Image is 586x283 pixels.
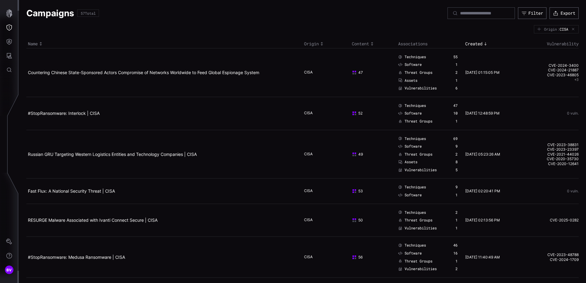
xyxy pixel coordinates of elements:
a: Techniques [398,210,426,215]
a: Techniques [398,103,426,108]
div: CISA [304,111,335,116]
a: Russian GRU Targeting Western Logistics Entities and Technology Companies | CISA [28,152,197,157]
a: CVE-2023-46805 [523,73,579,77]
th: Vulnerability [521,40,579,48]
div: 47 [352,70,390,75]
div: 2 [455,152,458,157]
a: RESURGE Malware Associated with Ivanti Connect Secure | CISA [28,217,158,223]
a: Vulnerabilities [398,226,437,231]
div: 47 [453,103,458,108]
a: Fast Flux: A National Security Threat | CISA [28,188,115,194]
a: Techniques [398,185,426,190]
div: Origin [537,27,557,31]
span: Vulnerabilities [405,226,437,231]
a: CVE-2025-0282 [523,218,579,223]
span: Techniques [405,185,426,190]
div: 9 [455,185,458,190]
a: Threat Groups [398,218,432,223]
a: CVE-2020-35730 [523,157,579,161]
div: 55 [453,55,458,59]
span: Assets [405,78,417,83]
a: CVE-2023-38831 [523,142,579,147]
a: Software [398,144,422,149]
div: CISA [304,152,335,157]
a: Techniques [398,136,426,141]
div: 50 [352,218,390,223]
div: CISA [304,188,335,194]
a: #StopRansomware: Medusa Ransomware | CISA [28,255,125,260]
a: Techniques [398,55,426,59]
div: 8 [455,160,458,164]
span: Techniques [405,103,426,108]
div: CISA [304,70,335,75]
span: Software [405,193,422,198]
a: CVE-2023-23397 [523,147,579,152]
div: Toggle sort direction [28,41,301,47]
span: Techniques [405,210,426,215]
a: Vulnerabilities [398,168,437,172]
a: #StopRansomware: Interlock | CISA [28,111,100,116]
div: CISA [304,255,335,260]
button: BV [0,263,18,277]
span: Software [405,144,422,149]
span: Vulnerabilities [405,86,437,91]
span: Software [405,62,422,67]
a: Assets [398,78,417,83]
span: Threat Groups [405,152,432,157]
div: 2 [455,70,458,75]
div: 1 [455,259,458,264]
a: CVE-2024-21887 [523,68,579,73]
span: Assets [405,160,417,164]
button: +3 [574,77,579,82]
div: 5 [455,168,458,172]
div: 69 [453,136,458,141]
a: Vulnerabilities [398,86,437,91]
a: Software [398,251,422,256]
a: Techniques [398,243,426,248]
span: CISA [560,27,568,31]
span: Threat Groups [405,259,432,264]
time: [DATE] 05:23:26 AM [465,152,500,157]
a: Software [398,193,422,198]
h1: Campaigns [26,8,74,19]
a: Threat Groups [398,259,432,264]
span: Software [405,111,422,116]
div: Toggle sort direction [352,41,395,47]
span: Threat Groups [405,119,432,124]
button: Filter [518,7,546,19]
span: BV [6,267,12,273]
div: Toggle sort direction [465,41,520,47]
div: 1 [455,62,458,67]
div: 49 [352,152,390,157]
a: Assets [398,160,417,164]
time: [DATE] 02:13:56 PM [465,218,500,222]
div: : [557,27,570,31]
div: 2 [455,210,458,215]
div: Filter [528,10,543,16]
a: CVE-2024-1709 [523,257,579,262]
a: CVE-2021-44026 [523,152,579,157]
div: 1 [455,218,458,223]
a: Software [398,62,422,67]
a: Threat Groups [398,152,432,157]
div: 1 [455,226,458,231]
span: Techniques [405,136,426,141]
time: [DATE] 11:40:49 AM [465,255,500,259]
div: 52 [352,111,390,116]
button: Export [550,7,579,19]
div: CISA [304,217,335,223]
div: 0 vuln. [523,189,579,193]
a: CVE-2023-48788 [523,252,579,257]
a: Countering Chinese State-Sponsored Actors Compromise of Networks Worldwide to Feed Global Espiona... [28,70,259,75]
div: 1 [455,119,458,124]
a: Software [398,111,422,116]
a: Threat Groups [398,119,432,124]
time: [DATE] 02:20:41 PM [465,189,500,193]
span: Threat Groups [405,70,432,75]
div: 16 [453,251,458,256]
div: 57 Total [81,11,96,15]
div: Toggle sort direction [304,41,349,47]
time: [DATE] 01:15:05 PM [465,70,500,75]
a: CVE-2020-12641 [523,161,579,166]
a: Threat Groups [398,70,432,75]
